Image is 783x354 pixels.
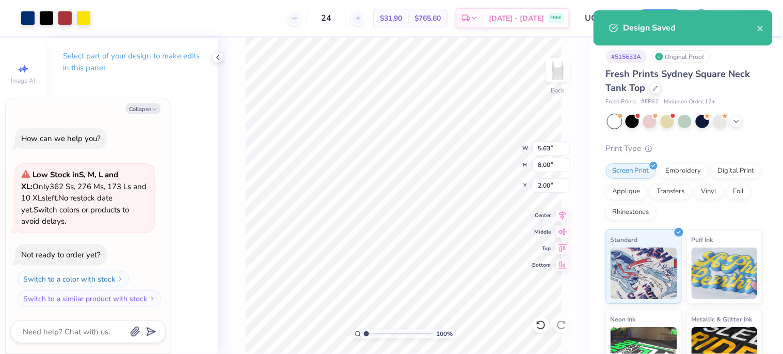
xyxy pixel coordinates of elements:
button: Switch to a color with stock [18,271,129,287]
p: Select part of your design to make edits in this panel [63,50,201,74]
div: Not ready to order yet? [21,250,101,260]
span: $31.90 [380,13,402,24]
input: Untitled Design [578,8,628,28]
button: Collapse [126,103,161,114]
span: Only 362 Ss, 276 Ms, 173 Ls and 10 XLs left. Switch colors or products to avoid delays. [21,170,147,226]
span: No restock date yet. [21,193,113,215]
button: Switch to a similar product with stock [18,290,161,307]
img: Switch to a similar product with stock [149,296,155,302]
input: – – [306,9,346,27]
span: 100 % [436,329,453,338]
strong: Low Stock in S, M, L and XL : [21,170,118,192]
div: How can we help you? [21,133,101,144]
span: Image AI [11,76,36,85]
img: Switch to a color with stock [117,276,123,282]
button: close [757,22,764,34]
div: Design Saved [624,22,757,34]
span: [DATE] - [DATE] [489,13,545,24]
span: FREE [551,14,562,22]
span: $765.60 [414,13,441,24]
